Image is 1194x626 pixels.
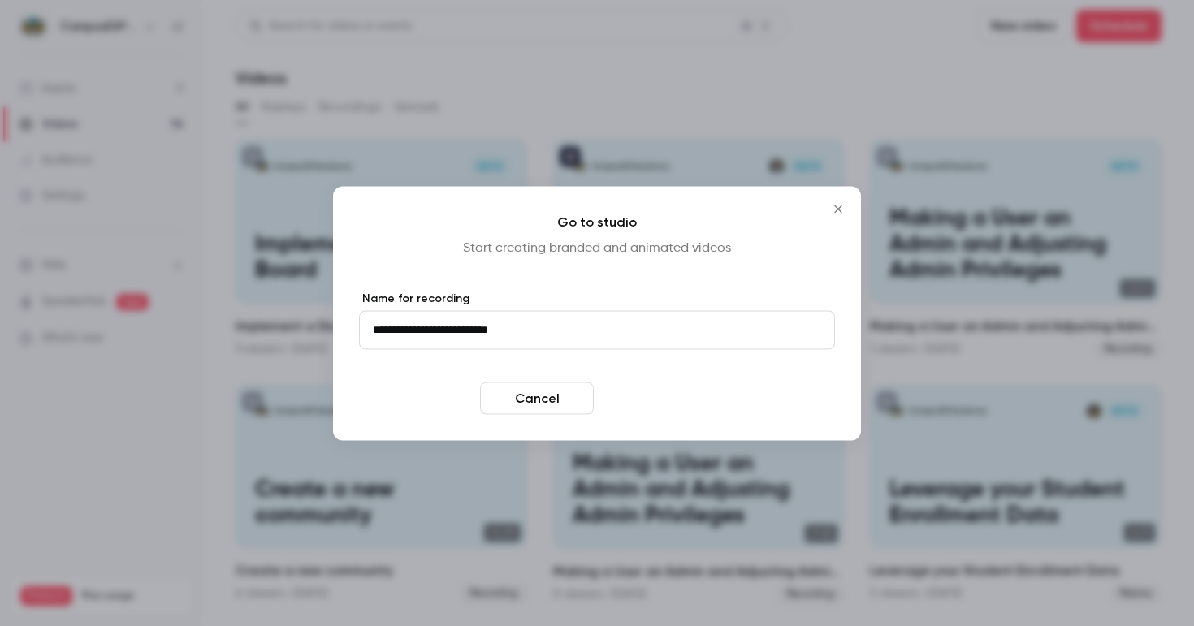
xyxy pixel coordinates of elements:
[480,382,594,414] button: Cancel
[600,382,714,414] button: Enter studio
[359,290,835,306] label: Name for recording
[359,212,835,231] h4: Go to studio
[359,238,835,257] p: Start creating branded and animated videos
[822,192,854,225] button: Close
